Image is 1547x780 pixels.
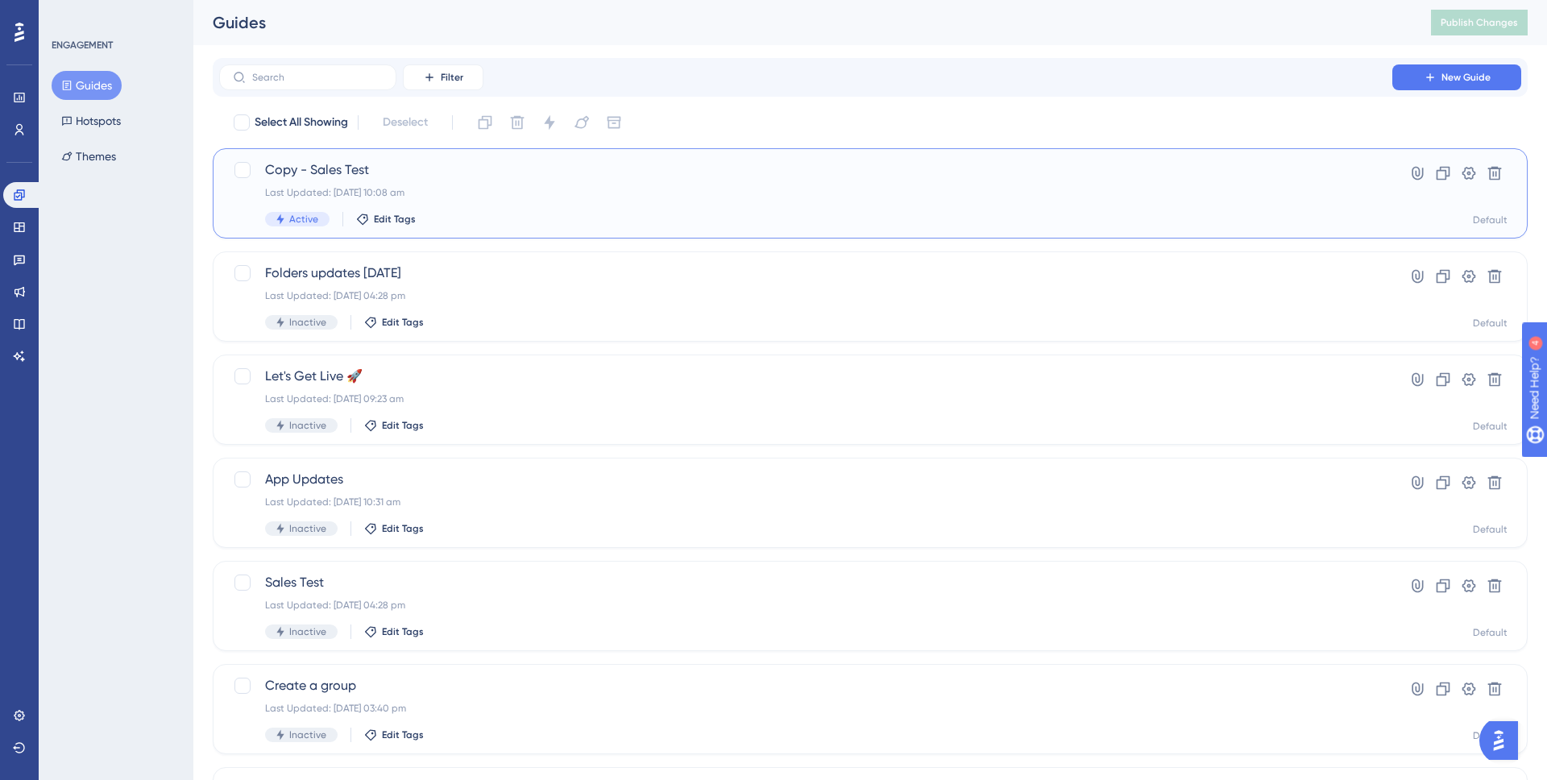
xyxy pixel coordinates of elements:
button: New Guide [1392,64,1521,90]
span: Inactive [289,419,326,432]
span: Edit Tags [382,419,424,432]
div: Last Updated: [DATE] 04:28 pm [265,289,1346,302]
span: Edit Tags [374,213,416,226]
button: Publish Changes [1431,10,1528,35]
span: Edit Tags [382,625,424,638]
button: Edit Tags [364,728,424,741]
span: Filter [441,71,463,84]
button: Hotspots [52,106,131,135]
div: Default [1473,729,1508,742]
input: Search [252,72,383,83]
span: Publish Changes [1441,16,1518,29]
span: App Updates [265,470,1346,489]
button: Edit Tags [364,316,424,329]
button: Filter [403,64,483,90]
button: Edit Tags [364,419,424,432]
div: Default [1473,214,1508,226]
span: Folders updates [DATE] [265,263,1346,283]
span: Edit Tags [382,316,424,329]
span: Inactive [289,522,326,535]
div: Default [1473,420,1508,433]
iframe: UserGuiding AI Assistant Launcher [1479,716,1528,765]
button: Deselect [368,108,442,137]
span: Let's Get Live 🚀 [265,367,1346,386]
button: Edit Tags [364,625,424,638]
span: Inactive [289,625,326,638]
div: Default [1473,626,1508,639]
span: Need Help? [38,4,101,23]
span: Inactive [289,316,326,329]
div: Last Updated: [DATE] 10:08 am [265,186,1346,199]
div: Last Updated: [DATE] 10:31 am [265,496,1346,508]
div: Last Updated: [DATE] 09:23 am [265,392,1346,405]
div: Last Updated: [DATE] 03:40 pm [265,702,1346,715]
div: Default [1473,523,1508,536]
div: Guides [213,11,1391,34]
span: Create a group [265,676,1346,695]
div: Default [1473,317,1508,330]
span: New Guide [1441,71,1491,84]
span: Inactive [289,728,326,741]
span: Select All Showing [255,113,348,132]
span: Deselect [383,113,428,132]
div: ENGAGEMENT [52,39,113,52]
button: Edit Tags [364,522,424,535]
span: Active [289,213,318,226]
button: Edit Tags [356,213,416,226]
span: Copy - Sales Test [265,160,1346,180]
div: Last Updated: [DATE] 04:28 pm [265,599,1346,612]
span: Sales Test [265,573,1346,592]
button: Guides [52,71,122,100]
span: Edit Tags [382,522,424,535]
span: Edit Tags [382,728,424,741]
div: 4 [112,8,117,21]
button: Themes [52,142,126,171]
